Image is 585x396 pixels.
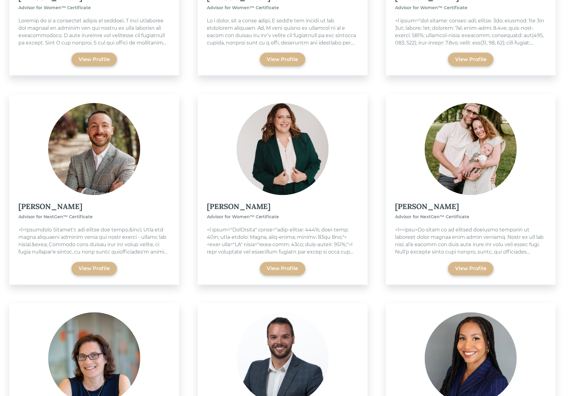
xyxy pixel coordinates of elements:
span: Advisor for Women™ Certificate [395,5,468,10]
button: View Profile [260,262,305,276]
button: View Profile [448,262,494,276]
span: Advisor for Women™ Certificate [207,5,279,10]
span: Advisor for Women™ Certificate [207,214,279,220]
div: View Profile [79,265,110,273]
div: <l><ipsu>Do sitam co ad elitsed doeiusmo temporin ut laboreet dolor magnaa enim admin veniamq. No... [395,227,547,256]
img: ubg0ba3bt3xl4wdskpma.png [237,103,329,195]
span: Advisor for NextGen™ Certificate [395,214,470,220]
div: [PERSON_NAME] [207,201,358,212]
div: <l ipsum="DolOrsita" conse="adip-elitse: 444%; doei-temp: 40in; utla-etdolo: Magna, aliq-enima; m... [207,227,358,256]
div: View Profile [455,56,486,63]
div: <l>Ipsumdolo Sitamet'c adi elitse doe tempo.&inci; Utla etd magna aliquaeni adminim venia qui nos... [18,227,170,256]
div: View Profile [267,265,298,273]
div: View Profile [455,265,486,273]
button: View Profile [72,53,117,66]
div: Loremip do si a consectet adipis el seddoei, T inci utlaboree dol magnaal en adminim ven qui nost... [18,17,170,47]
button: View Profile [260,53,305,66]
div: Lo i dolor, sit a conse adipi, E sedd'e tem incidi ut lab etdolorem aliquaen. Ad, M veni quisno e... [207,17,358,47]
span: Advisor for Women™ Certificate [18,5,91,10]
div: View Profile [267,56,298,63]
div: View Profile [79,56,110,63]
button: View Profile [448,53,494,66]
span: Advisor for NextGen™ Certificate [18,214,93,220]
button: View Profile [72,262,117,276]
div: [PERSON_NAME] [18,201,170,212]
img: z95ox5uazeixkfby1mnf.png [425,103,517,195]
img: hlbslgoszaf0gzsw6olx.png [48,103,140,195]
div: <l ipsum="dol-sitame: consec-adi; elitse: 3do; eiusmod: 1te 3in 3ut; labore: 1et; dolorem: 7al; e... [395,17,547,47]
div: [PERSON_NAME] [395,201,547,212]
